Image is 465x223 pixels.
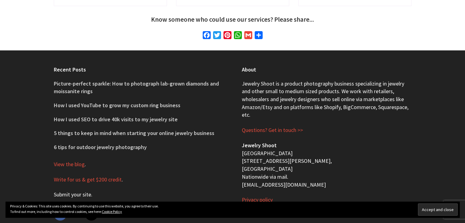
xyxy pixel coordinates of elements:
[54,80,219,95] a: Picture-perfect sparkle: How to photograph lab-grown diamonds and moissanite rings
[54,116,178,123] a: How I used SEO to drive 40k visits to my jewelry site
[418,203,458,216] input: Accept and close
[243,31,253,41] a: Gmail
[233,31,243,41] a: WhatsApp
[242,126,303,134] a: Questions? Get in touch >>
[54,176,122,183] a: Write for us & get $200 credit
[6,202,459,218] div: Privacy & Cookies: This site uses cookies. By continuing to use this website, you agree to their ...
[54,161,85,168] a: View the blog
[54,191,91,198] a: Submit your site
[54,191,223,199] p: .
[54,66,223,73] h4: Recent Posts
[242,196,411,211] p: Copyright © [DATE]-[DATE]
[222,31,233,41] a: Pinterest
[242,66,411,73] h4: About
[54,130,214,137] a: 5 things to keep in mind when starting your online jewelry business
[242,141,411,188] p: [GEOGRAPHIC_DATA] [STREET_ADDRESS][PERSON_NAME], [GEOGRAPHIC_DATA] Nationwide via mail. [EMAIL_AD...
[201,31,212,41] a: Facebook
[54,102,180,109] a: How I used YouTube to grow my custom ring business
[54,160,223,168] p: .
[242,80,411,119] p: Jewelry Shoot is a product photography business specializing in jewelry and other small to medium...
[242,196,273,203] a: Privacy policy
[212,31,222,41] a: Twitter
[242,142,277,149] b: Jewelry Shoot
[253,31,264,41] a: Share
[54,144,147,151] a: 6 tips for outdoor jewelry photography
[54,15,411,24] h3: Know someone who could use our services? Please share...
[102,209,122,214] a: Cookie Policy
[54,176,223,184] p: .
